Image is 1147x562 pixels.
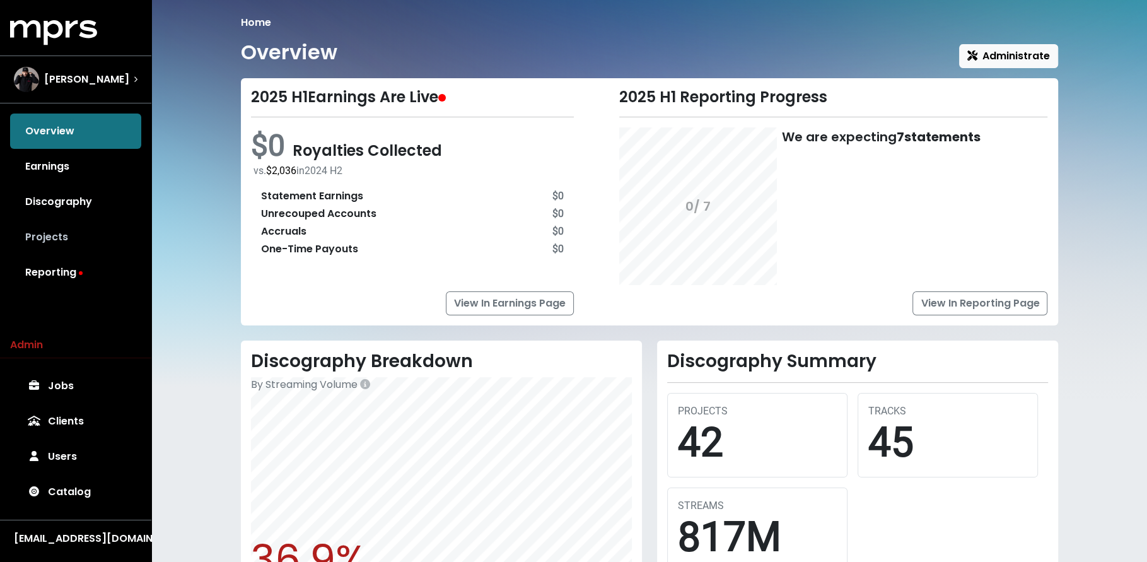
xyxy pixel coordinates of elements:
[241,15,1058,30] nav: breadcrumb
[10,368,141,404] a: Jobs
[552,189,564,204] div: $0
[10,25,97,39] a: mprs logo
[868,404,1027,419] div: TRACKS
[266,165,296,177] span: $2,036
[261,206,376,221] div: Unrecouped Accounts
[912,291,1047,315] a: View In Reporting Page
[619,88,1047,107] div: 2025 H1 Reporting Progress
[552,206,564,221] div: $0
[251,377,358,392] span: By Streaming Volume
[10,530,141,547] button: [EMAIL_ADDRESS][DOMAIN_NAME]
[10,149,141,184] a: Earnings
[14,67,39,92] img: The selected account / producer
[967,49,1050,63] span: Administrate
[44,72,129,87] span: [PERSON_NAME]
[897,128,981,146] b: 7 statements
[10,474,141,510] a: Catalog
[678,498,837,513] div: STREAMS
[552,224,564,239] div: $0
[251,127,293,163] span: $0
[241,40,337,64] h1: Overview
[251,88,574,107] div: 2025 H1 Earnings Are Live
[251,351,632,372] h2: Discography Breakdown
[293,140,442,161] span: Royalties Collected
[14,531,137,546] div: [EMAIL_ADDRESS][DOMAIN_NAME]
[253,163,574,179] div: vs. in 2024 H2
[241,15,271,30] li: Home
[678,404,837,419] div: PROJECTS
[261,189,363,204] div: Statement Earnings
[10,220,141,255] a: Projects
[678,419,837,467] div: 42
[10,404,141,439] a: Clients
[868,419,1027,467] div: 45
[261,224,306,239] div: Accruals
[678,513,837,562] div: 817M
[10,255,141,290] a: Reporting
[667,351,1048,372] h2: Discography Summary
[782,127,981,285] div: We are expecting
[10,184,141,220] a: Discography
[10,439,141,474] a: Users
[446,291,574,315] a: View In Earnings Page
[261,242,358,257] div: One-Time Payouts
[552,242,564,257] div: $0
[959,44,1058,68] button: Administrate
